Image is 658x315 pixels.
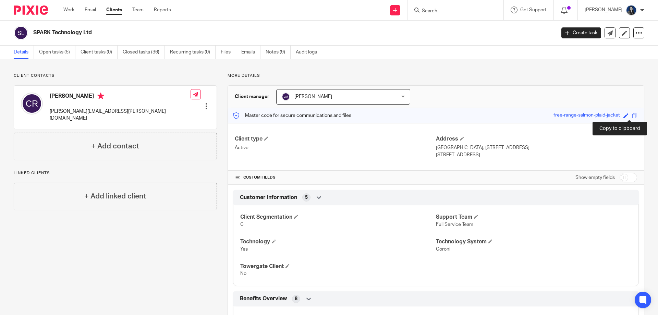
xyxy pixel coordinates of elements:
h2: SPARK Technology Ltd [33,29,448,36]
p: [GEOGRAPHIC_DATA], [STREET_ADDRESS] [436,144,637,151]
span: Yes [240,247,248,252]
img: svg%3E [21,93,43,114]
a: Closed tasks (36) [123,46,165,59]
span: Benefits Overview [240,295,287,302]
img: svg%3E [282,93,290,101]
span: Full Service Team [436,222,473,227]
h4: Address [436,135,637,143]
a: Work [63,7,74,13]
a: Emails [241,46,260,59]
span: C [240,222,244,227]
img: svg%3E [14,26,28,40]
img: Pixie [14,5,48,15]
h4: Towergate Client [240,263,436,270]
a: Client tasks (0) [81,46,118,59]
a: Team [132,7,144,13]
span: 5 [305,194,308,201]
h4: Support Team [436,214,632,221]
a: Notes (9) [266,46,291,59]
a: Details [14,46,34,59]
a: Reports [154,7,171,13]
a: Recurring tasks (0) [170,46,216,59]
h4: [PERSON_NAME] [50,93,191,101]
span: 8 [295,295,297,302]
p: [PERSON_NAME][EMAIL_ADDRESS][PERSON_NAME][DOMAIN_NAME] [50,108,191,122]
span: Get Support [520,8,547,12]
span: Customer information [240,194,297,201]
p: Master code for secure communications and files [233,112,351,119]
span: No [240,271,246,276]
p: More details [228,73,644,78]
div: free-range-salmon-plaid-jacket [553,112,620,120]
h4: Technology System [436,238,632,245]
a: Clients [106,7,122,13]
label: Show empty fields [575,174,615,181]
h4: + Add contact [91,141,139,152]
img: eeb93efe-c884-43eb-8d47-60e5532f21cb.jpg [626,5,637,16]
p: Active [235,144,436,151]
h4: Client type [235,135,436,143]
h3: Client manager [235,93,269,100]
i: Primary [97,93,104,99]
input: Search [421,8,483,14]
h4: + Add linked client [84,191,146,202]
a: Open tasks (5) [39,46,75,59]
span: [PERSON_NAME] [294,94,332,99]
p: [STREET_ADDRESS] [436,152,637,158]
a: Email [85,7,96,13]
p: Linked clients [14,170,217,176]
h4: Client Segmentation [240,214,436,221]
p: Client contacts [14,73,217,78]
span: Coroni [436,247,450,252]
p: [PERSON_NAME] [585,7,622,13]
h4: CUSTOM FIELDS [235,175,436,180]
a: Create task [561,27,601,38]
a: Audit logs [296,46,322,59]
h4: Technology [240,238,436,245]
a: Files [221,46,236,59]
